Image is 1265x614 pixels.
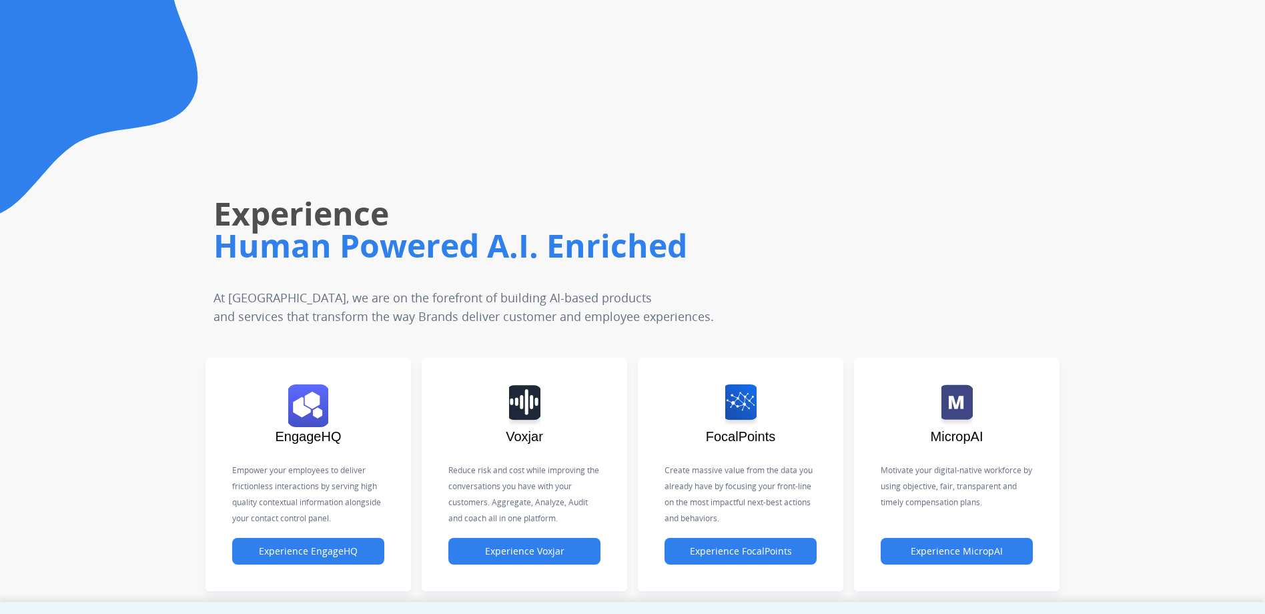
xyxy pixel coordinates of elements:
a: Experience Voxjar [448,546,600,557]
p: Empower your employees to deliver frictionless interactions by serving high quality contextual in... [232,463,384,527]
h1: Human Powered A.I. Enriched [214,224,893,267]
button: Experience EngageHQ [232,538,384,565]
button: Experience Voxjar [448,538,600,565]
button: Experience MicropAI [881,538,1033,565]
img: logo [725,384,757,427]
h1: Experience [214,192,893,235]
button: Experience FocalPoints [665,538,817,565]
a: Experience MicropAI [881,546,1033,557]
img: logo [941,384,973,427]
p: Create massive value from the data you already have by focusing your front-line on the most impac... [665,463,817,527]
img: logo [288,384,328,427]
span: MicropAI [931,429,983,444]
img: logo [509,384,540,427]
p: Motivate your digital-native workforce by using objective, fair, transparent and timely compensat... [881,463,1033,511]
span: Voxjar [506,429,543,444]
span: FocalPoints [706,429,776,444]
p: At [GEOGRAPHIC_DATA], we are on the forefront of building AI-based products and services that tra... [214,288,808,326]
span: EngageHQ [276,429,342,444]
a: Experience EngageHQ [232,546,384,557]
a: Experience FocalPoints [665,546,817,557]
p: Reduce risk and cost while improving the conversations you have with your customers. Aggregate, A... [448,463,600,527]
